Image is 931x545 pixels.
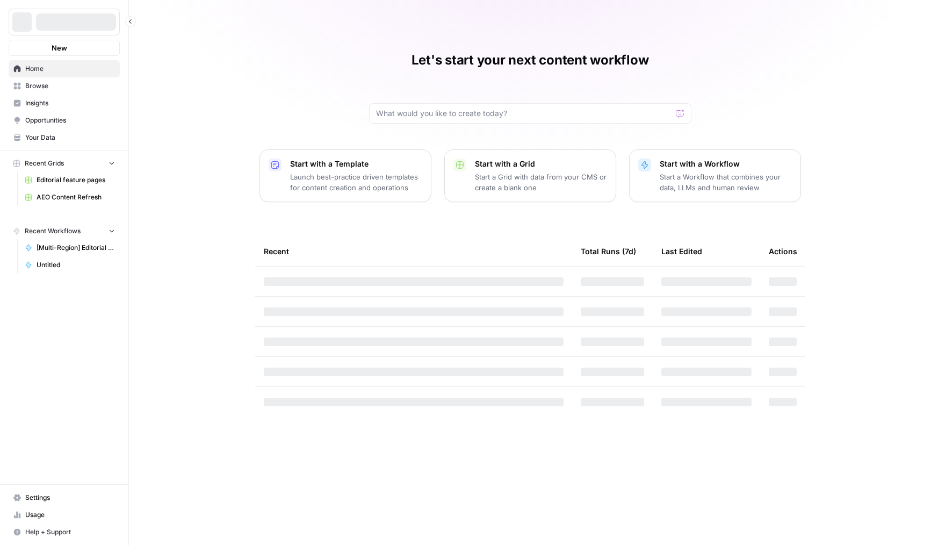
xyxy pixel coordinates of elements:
[412,52,649,69] h1: Let's start your next content workflow
[25,226,81,236] span: Recent Workflows
[52,42,67,53] span: New
[661,236,702,266] div: Last Edited
[444,149,616,202] button: Start with a GridStart a Grid with data from your CMS or create a blank one
[376,108,672,119] input: What would you like to create today?
[769,236,797,266] div: Actions
[9,155,120,171] button: Recent Grids
[475,159,607,169] p: Start with a Grid
[25,81,115,91] span: Browse
[475,171,607,193] p: Start a Grid with data from your CMS or create a blank one
[660,171,792,193] p: Start a Workflow that combines your data, LLMs and human review
[290,159,422,169] p: Start with a Template
[9,60,120,77] a: Home
[25,116,115,125] span: Opportunities
[25,159,64,168] span: Recent Grids
[20,189,120,206] a: AEO Content Refresh
[25,64,115,74] span: Home
[20,171,120,189] a: Editorial feature pages
[37,260,115,270] span: Untitled
[9,506,120,524] a: Usage
[629,149,801,202] button: Start with a WorkflowStart a Workflow that combines your data, LLMs and human review
[37,243,115,253] span: [Multi-Region] Editorial feature page
[9,129,120,146] a: Your Data
[264,236,564,266] div: Recent
[9,489,120,506] a: Settings
[9,40,120,56] button: New
[581,236,636,266] div: Total Runs (7d)
[290,171,422,193] p: Launch best-practice driven templates for content creation and operations
[25,133,115,142] span: Your Data
[9,77,120,95] a: Browse
[9,95,120,112] a: Insights
[25,98,115,108] span: Insights
[259,149,431,202] button: Start with a TemplateLaunch best-practice driven templates for content creation and operations
[25,527,115,537] span: Help + Support
[20,239,120,256] a: [Multi-Region] Editorial feature page
[25,493,115,503] span: Settings
[9,524,120,541] button: Help + Support
[37,175,115,185] span: Editorial feature pages
[20,256,120,274] a: Untitled
[25,510,115,520] span: Usage
[37,192,115,202] span: AEO Content Refresh
[9,112,120,129] a: Opportunities
[660,159,792,169] p: Start with a Workflow
[9,223,120,239] button: Recent Workflows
